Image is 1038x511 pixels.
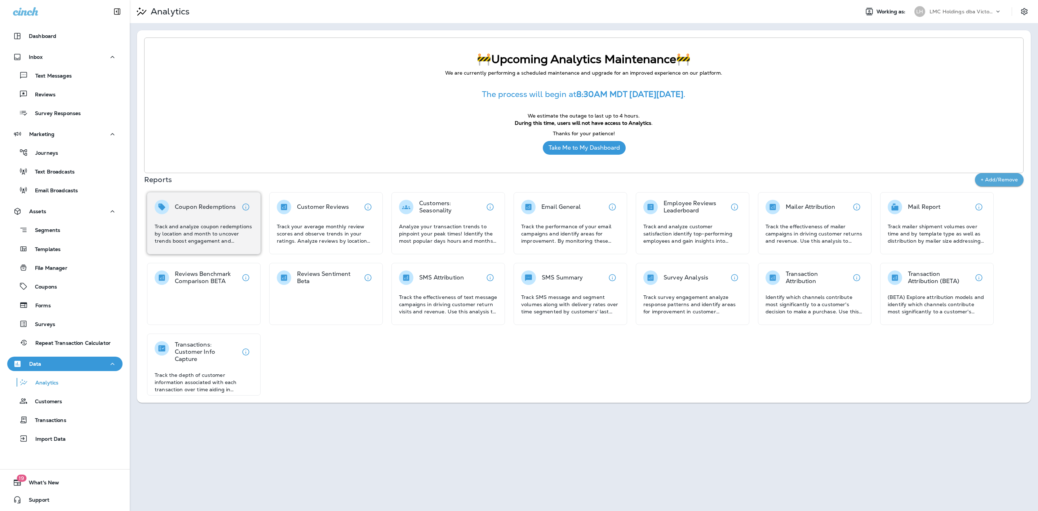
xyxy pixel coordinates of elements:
[766,294,864,315] p: Identify which channels contribute most significantly to a customer's decision to make a purchase...
[28,150,58,157] p: Journeys
[419,200,483,214] p: Customers: Seasonality
[29,131,54,137] p: Marketing
[28,303,51,309] p: Forms
[28,73,72,80] p: Text Messages
[930,9,994,14] p: LMC Holdings dba Victory Lane Quick Oil Change
[7,87,123,102] button: Reviews
[7,260,123,275] button: File Manager
[483,270,497,285] button: View details
[7,204,123,219] button: Assets
[541,203,581,211] p: Email General
[888,294,986,315] p: (BETA) Explore attribution models and identify which channels contribute most significantly to a ...
[482,89,576,100] span: The process will begin at
[297,203,349,211] p: Customer Reviews
[159,113,1008,120] p: We estimate the outage to last up to 4 hours.
[419,274,464,281] p: SMS Attribution
[159,130,1008,137] p: Thanks for your patience!
[7,475,123,490] button: 19What's New
[7,431,123,446] button: Import Data
[542,274,583,281] p: SMS Summary
[159,52,1008,66] p: 🚧Upcoming Analytics Maintenance🚧
[7,68,123,83] button: Text Messages
[543,141,626,155] button: Take Me to My Dashboard
[7,335,123,350] button: Repeat Transaction Calculator
[28,265,67,272] p: File Manager
[28,92,56,98] p: Reviews
[975,173,1024,186] button: + Add/Remove
[605,200,620,214] button: View details
[7,493,123,507] button: Support
[643,294,742,315] p: Track survey engagement analyze response patterns and identify areas for improvement in customer ...
[7,29,123,43] button: Dashboard
[7,279,123,294] button: Coupons
[914,6,925,17] div: LH
[239,200,253,214] button: View details
[683,89,686,100] span: .
[888,223,986,245] p: Track mailer shipment volumes over time and by template type as well as distribution by mailer si...
[144,175,975,185] p: Reports
[28,110,81,117] p: Survey Responses
[28,284,57,291] p: Coupons
[155,371,253,393] p: Track the depth of customer information associated with each transaction over time aiding in asse...
[521,223,620,245] p: Track the performance of your email campaigns and identify areas for improvement. By monitoring t...
[766,223,864,245] p: Track the effectiveness of mailer campaigns in driving customer returns and revenue. Use this ana...
[155,223,253,245] p: Track and analyze coupon redemptions by location and month to uncover trends boost engagement and...
[7,412,123,427] button: Transactions
[28,169,75,176] p: Text Broadcasts
[908,203,941,211] p: Mail Report
[22,497,49,506] span: Support
[239,345,253,359] button: View details
[7,50,123,64] button: Inbox
[7,145,123,160] button: Journeys
[786,203,835,211] p: Mailer Attribution
[7,222,123,238] button: Segments
[29,208,46,214] p: Assets
[28,398,62,405] p: Customers
[28,246,61,253] p: Templates
[7,182,123,198] button: Email Broadcasts
[239,270,253,285] button: View details
[28,340,111,347] p: Repeat Transaction Calculator
[159,70,1008,77] p: We are currently performing a scheduled maintenance and upgrade for an improved experience on our...
[7,127,123,141] button: Marketing
[277,223,375,245] p: Track your average monthly review scores and observe trends in your ratings. Analyze reviews by l...
[7,164,123,179] button: Text Broadcasts
[664,274,708,281] p: Survey Analysis
[7,316,123,331] button: Surveys
[175,203,236,211] p: Coupon Redemptions
[7,357,123,371] button: Data
[972,200,986,214] button: View details
[727,270,742,285] button: View details
[107,4,127,19] button: Collapse Sidebar
[7,298,123,313] button: Forms
[7,393,123,409] button: Customers
[521,294,620,315] p: Track SMS message and segment volumes along with delivery rates over time segmented by customers'...
[7,105,123,120] button: Survey Responses
[17,475,26,482] span: 19
[515,120,651,126] strong: During this time, users will not have access to Analytics
[908,270,972,285] p: Transaction Attribution (BETA)
[483,200,497,214] button: View details
[29,361,41,367] p: Data
[28,380,58,387] p: Analytics
[576,89,683,100] strong: 8:30AM MDT [DATE][DATE]
[297,270,361,285] p: Reviews Sentiment Beta
[28,417,66,424] p: Transactions
[28,436,66,443] p: Import Data
[643,223,742,245] p: Track and analyze customer satisfaction identify top-performing employees and gain insights into ...
[361,200,375,214] button: View details
[850,270,864,285] button: View details
[29,33,56,39] p: Dashboard
[399,294,497,315] p: Track the effectiveness of text message campaigns in driving customer return visits and revenue. ...
[399,223,497,245] p: Analyze your transaction trends to pinpoint your peak times! Identify the most popular days hours...
[850,200,864,214] button: View details
[786,270,850,285] p: Transaction Attribution
[28,227,60,234] p: Segments
[22,480,59,488] span: What's New
[175,270,239,285] p: Reviews Benchmark Comparison BETA
[148,6,190,17] p: Analytics
[361,270,375,285] button: View details
[664,200,727,214] p: Employee Reviews Leaderboard
[972,270,986,285] button: View details
[29,54,43,60] p: Inbox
